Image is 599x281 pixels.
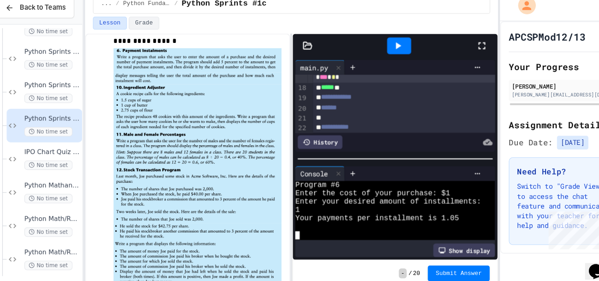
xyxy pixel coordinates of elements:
[8,6,81,26] button: Back to Teams
[288,125,300,135] div: 22
[288,195,463,203] span: Enter your desired amount of installments:
[34,191,79,200] span: No time set
[489,66,591,78] h2: Your Progress
[560,244,590,272] iframe: chat widget
[413,258,471,273] button: Submit Answer
[534,137,564,149] span: [DATE]
[34,211,87,219] span: Python Math/Random Modules 2B:
[386,261,393,270] span: -
[34,160,79,168] span: No time set
[288,87,300,97] div: 18
[34,148,87,156] span: IPO Chart Quiz Coded in Python
[106,9,117,16] span: ...
[34,54,87,62] span: Python Sprints #1a
[288,165,335,179] div: Console
[34,117,87,125] span: Python Sprints #1c
[497,179,583,226] p: Switch to "Grade View" to access the chat feature and communicate with your teacher for help and ...
[489,37,561,50] h1: APCSPMod12/13
[418,238,476,251] div: Show display
[291,136,333,149] div: History
[120,9,123,16] span: /
[182,7,262,18] span: Python Sprints #1c
[288,203,293,210] span: 1
[489,138,530,149] span: Due Date:
[492,95,588,102] div: [PERSON_NAME][EMAIL_ADDRESS][DOMAIN_NAME]
[127,9,171,16] span: Python Fundamentals
[34,66,79,74] span: No time set
[420,262,464,269] span: Submit Answer
[30,12,73,21] span: Back to Teams
[26,272,87,280] span: Unit 1: Solving Problems in Computer Science
[34,34,79,43] span: No time set
[492,86,588,94] div: [PERSON_NAME]
[489,120,591,133] h2: Assignment Details
[288,167,323,177] div: Console
[99,25,130,37] button: Lesson
[34,179,87,187] span: Python Mathand Random Module 2A
[395,262,398,269] span: /
[523,204,590,243] iframe: chat widget
[288,210,442,218] span: Your payments per installment is 1.05
[34,97,79,106] span: No time set
[288,179,330,187] span: Program #6
[288,97,300,107] div: 19
[288,187,434,195] span: Enter the cost of your purchase: $1
[4,4,64,59] div: Chat with us now!Close
[488,4,517,25] div: My Account
[34,254,79,263] span: No time set
[175,9,178,16] span: /
[288,116,300,125] div: 21
[132,25,161,37] button: Grade
[288,68,323,78] div: main.py
[34,128,79,137] span: No time set
[399,262,405,269] span: 20
[288,107,300,116] div: 20
[34,222,79,231] span: No time set
[288,66,335,79] div: main.py
[34,242,87,250] span: Python Math/Random Modules 2C
[497,165,583,176] h3: Need Help?
[34,85,87,93] span: Python Sprints #1b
